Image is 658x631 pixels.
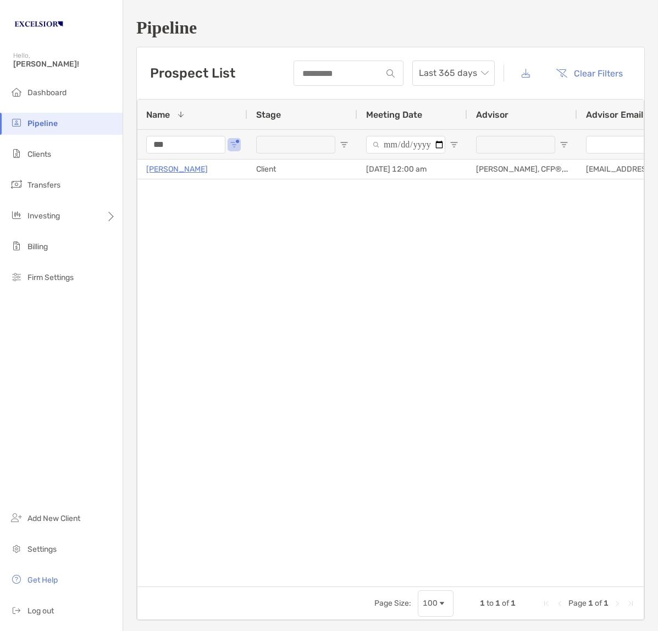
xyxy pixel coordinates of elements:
[511,599,516,608] span: 1
[10,85,23,98] img: dashboard icon
[486,599,494,608] span: to
[467,160,577,179] div: [PERSON_NAME], CFP®, CFA®, EA
[10,208,23,222] img: investing icon
[626,599,635,608] div: Last Page
[604,599,609,608] span: 1
[10,542,23,555] img: settings icon
[366,109,422,120] span: Meeting Date
[27,545,57,554] span: Settings
[150,65,235,81] h3: Prospect List
[27,119,58,128] span: Pipeline
[27,514,80,523] span: Add New Client
[613,599,622,608] div: Next Page
[495,599,500,608] span: 1
[386,69,395,78] img: input icon
[476,109,508,120] span: Advisor
[146,109,170,120] span: Name
[10,603,23,617] img: logout icon
[357,160,467,179] div: [DATE] 12:00 am
[247,160,357,179] div: Client
[450,140,458,149] button: Open Filter Menu
[555,599,564,608] div: Previous Page
[27,211,60,221] span: Investing
[146,162,208,176] a: [PERSON_NAME]
[10,511,23,524] img: add_new_client icon
[10,147,23,160] img: clients icon
[230,140,239,149] button: Open Filter Menu
[542,599,551,608] div: First Page
[10,178,23,191] img: transfers icon
[423,599,438,608] div: 100
[560,140,568,149] button: Open Filter Menu
[27,606,54,616] span: Log out
[588,599,593,608] span: 1
[256,109,281,120] span: Stage
[27,242,48,251] span: Billing
[10,573,23,586] img: get-help icon
[419,61,488,85] span: Last 365 days
[374,599,411,608] div: Page Size:
[27,88,67,97] span: Dashboard
[13,4,64,44] img: Zoe Logo
[10,116,23,129] img: pipeline icon
[418,590,454,617] div: Page Size
[10,239,23,253] img: billing icon
[10,270,23,283] img: firm-settings icon
[366,136,445,153] input: Meeting Date Filter Input
[595,599,602,608] span: of
[586,109,643,120] span: Advisor Email
[27,273,74,282] span: Firm Settings
[568,599,587,608] span: Page
[480,599,485,608] span: 1
[548,61,631,85] button: Clear Filters
[146,136,225,153] input: Name Filter Input
[27,180,60,190] span: Transfers
[136,18,645,38] h1: Pipeline
[27,150,51,159] span: Clients
[340,140,349,149] button: Open Filter Menu
[13,59,116,69] span: [PERSON_NAME]!
[502,599,509,608] span: of
[27,575,58,585] span: Get Help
